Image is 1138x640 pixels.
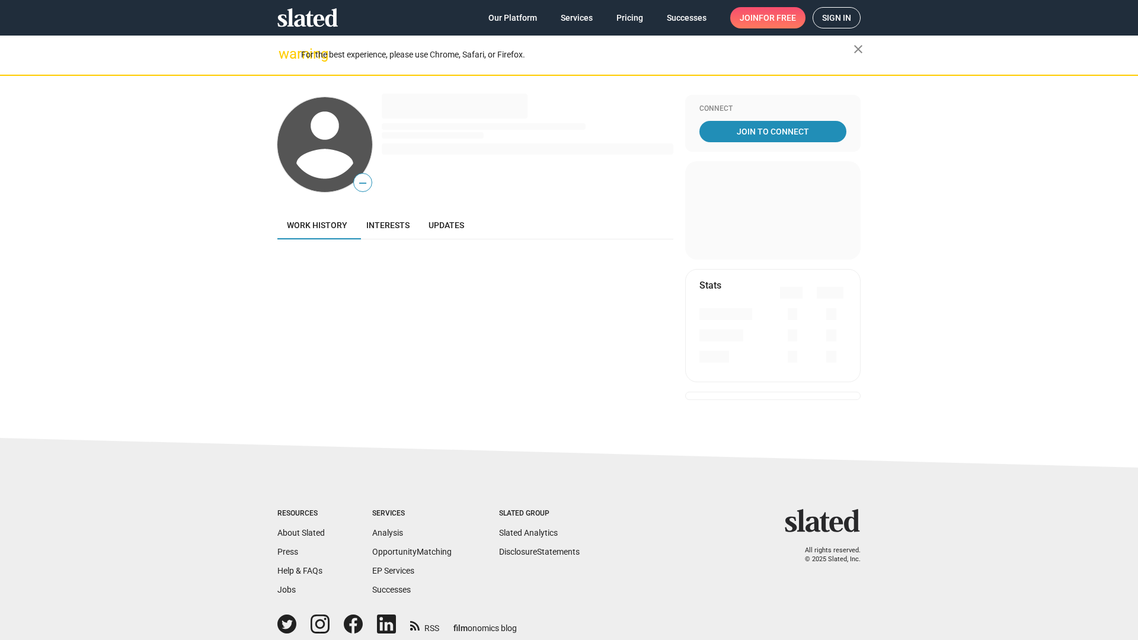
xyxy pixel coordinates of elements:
a: Pricing [607,7,653,28]
a: EP Services [372,566,414,575]
a: Press [277,547,298,556]
a: DisclosureStatements [499,547,580,556]
span: Services [561,7,593,28]
span: Join [740,7,796,28]
span: Our Platform [488,7,537,28]
a: Analysis [372,528,403,537]
span: for free [759,7,796,28]
a: filmonomics blog [453,613,517,634]
a: Successes [372,585,411,594]
span: Sign in [822,8,851,28]
div: Connect [699,104,846,114]
a: Joinfor free [730,7,805,28]
a: Help & FAQs [277,566,322,575]
span: Interests [366,220,410,230]
a: Services [551,7,602,28]
div: For the best experience, please use Chrome, Safari, or Firefox. [301,47,853,63]
span: Work history [287,220,347,230]
a: Successes [657,7,716,28]
a: Join To Connect [699,121,846,142]
div: Resources [277,509,325,519]
p: All rights reserved. © 2025 Slated, Inc. [792,546,861,564]
a: Sign in [813,7,861,28]
a: OpportunityMatching [372,547,452,556]
span: Successes [667,7,707,28]
a: Updates [419,211,474,239]
span: Join To Connect [702,121,844,142]
a: Work history [277,211,357,239]
span: film [453,623,468,633]
mat-icon: close [851,42,865,56]
a: RSS [410,616,439,634]
span: Updates [429,220,464,230]
mat-card-title: Stats [699,279,721,292]
div: Services [372,509,452,519]
a: Interests [357,211,419,239]
mat-icon: warning [279,47,293,61]
a: Our Platform [479,7,546,28]
div: Slated Group [499,509,580,519]
a: Jobs [277,585,296,594]
a: About Slated [277,528,325,537]
span: Pricing [616,7,643,28]
a: Slated Analytics [499,528,558,537]
span: — [354,175,372,191]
